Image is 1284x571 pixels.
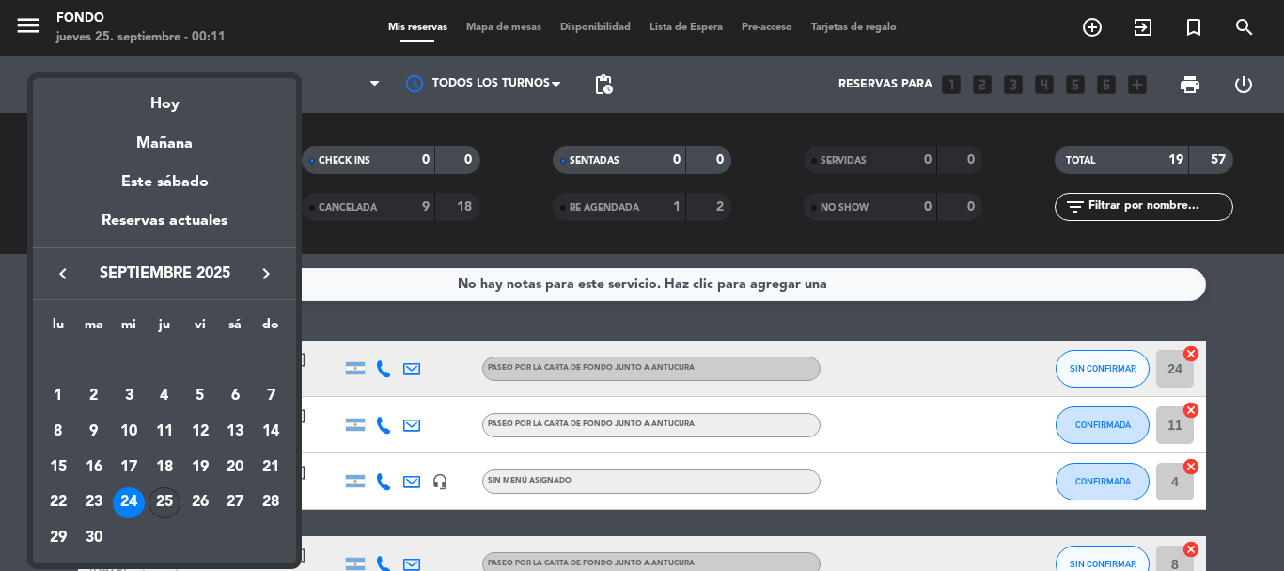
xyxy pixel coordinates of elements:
td: 20 de septiembre de 2025 [218,450,254,485]
th: domingo [253,314,289,343]
td: 29 de septiembre de 2025 [40,520,76,556]
td: 25 de septiembre de 2025 [147,485,182,521]
div: 11 [149,416,180,448]
th: miércoles [111,314,147,343]
td: 30 de septiembre de 2025 [76,520,112,556]
td: 6 de septiembre de 2025 [218,379,254,415]
div: 30 [78,522,110,554]
div: 24 [113,487,145,519]
th: lunes [40,314,76,343]
td: 16 de septiembre de 2025 [76,450,112,485]
td: 24 de septiembre de 2025 [111,485,147,521]
div: 22 [42,487,74,519]
td: 5 de septiembre de 2025 [182,379,218,415]
td: 11 de septiembre de 2025 [147,414,182,450]
div: 4 [149,380,180,412]
div: 15 [42,452,74,484]
div: Este sábado [33,156,296,209]
div: 1 [42,380,74,412]
td: 13 de septiembre de 2025 [218,414,254,450]
div: 2 [78,380,110,412]
div: 19 [184,452,216,484]
th: jueves [147,314,182,343]
td: SEP. [40,343,289,379]
td: 2 de septiembre de 2025 [76,379,112,415]
td: 17 de septiembre de 2025 [111,450,147,485]
button: keyboard_arrow_right [249,262,283,286]
td: 21 de septiembre de 2025 [253,450,289,485]
div: 7 [255,380,287,412]
button: keyboard_arrow_left [46,262,80,286]
td: 1 de septiembre de 2025 [40,379,76,415]
div: Mañana [33,118,296,156]
span: septiembre 2025 [80,262,249,286]
div: 18 [149,452,180,484]
div: 16 [78,452,110,484]
td: 9 de septiembre de 2025 [76,414,112,450]
td: 14 de septiembre de 2025 [253,414,289,450]
i: keyboard_arrow_left [52,262,74,285]
div: 25 [149,487,180,519]
th: sábado [218,314,254,343]
td: 7 de septiembre de 2025 [253,379,289,415]
div: 14 [255,416,287,448]
div: 12 [184,416,216,448]
div: Reservas actuales [33,209,296,247]
td: 26 de septiembre de 2025 [182,485,218,521]
div: 21 [255,452,287,484]
td: 12 de septiembre de 2025 [182,414,218,450]
td: 27 de septiembre de 2025 [218,485,254,521]
div: 9 [78,416,110,448]
td: 15 de septiembre de 2025 [40,450,76,485]
div: 6 [219,380,251,412]
td: 19 de septiembre de 2025 [182,450,218,485]
div: 8 [42,416,74,448]
td: 10 de septiembre de 2025 [111,414,147,450]
div: 5 [184,380,216,412]
div: 17 [113,452,145,484]
div: 3 [113,380,145,412]
td: 18 de septiembre de 2025 [147,450,182,485]
div: Hoy [33,78,296,117]
div: 29 [42,522,74,554]
td: 4 de septiembre de 2025 [147,379,182,415]
div: 10 [113,416,145,448]
th: viernes [182,314,218,343]
td: 8 de septiembre de 2025 [40,414,76,450]
div: 20 [219,452,251,484]
td: 23 de septiembre de 2025 [76,485,112,521]
td: 28 de septiembre de 2025 [253,485,289,521]
td: 22 de septiembre de 2025 [40,485,76,521]
div: 23 [78,487,110,519]
div: 26 [184,487,216,519]
i: keyboard_arrow_right [255,262,277,285]
div: 13 [219,416,251,448]
div: 28 [255,487,287,519]
th: martes [76,314,112,343]
div: 27 [219,487,251,519]
td: 3 de septiembre de 2025 [111,379,147,415]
